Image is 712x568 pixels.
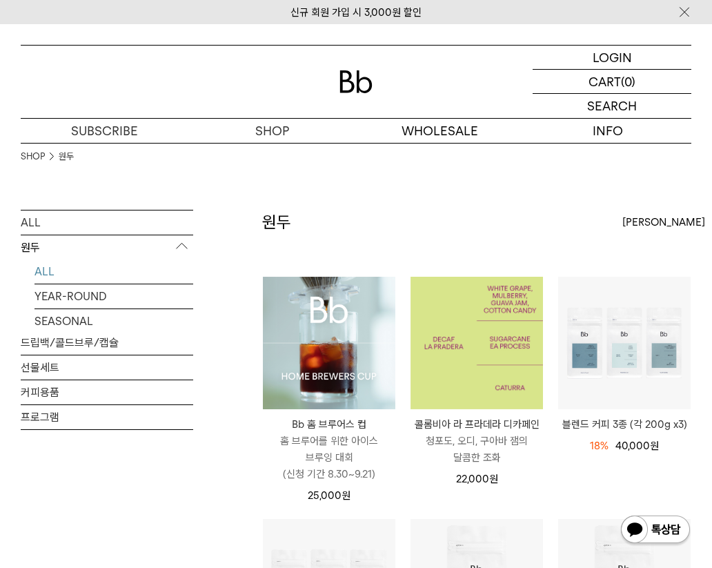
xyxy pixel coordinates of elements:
[411,416,543,433] p: 콜롬비아 라 프라데라 디카페인
[59,150,74,164] a: 원두
[263,277,395,409] img: Bb 홈 브루어스 컵
[290,6,422,19] a: 신규 회원 가입 시 3,000원 할인
[558,277,691,409] img: 블렌드 커피 3종 (각 200g x3)
[533,70,691,94] a: CART (0)
[590,438,609,454] div: 18%
[489,473,498,485] span: 원
[411,433,543,466] p: 청포도, 오디, 구아바 잼의 달콤한 조화
[263,433,395,482] p: 홈 브루어를 위한 아이스 브루잉 대회 (신청 기간 8.30~9.21)
[342,489,350,502] span: 원
[621,70,635,93] p: (0)
[456,473,498,485] span: 22,000
[411,416,543,466] a: 콜롬비아 라 프라데라 디카페인 청포도, 오디, 구아바 잼의 달콤한 조화
[34,284,193,309] a: YEAR-ROUND
[21,119,188,143] a: SUBSCRIBE
[339,70,373,93] img: 로고
[21,210,193,235] a: ALL
[356,119,524,143] p: WHOLESALE
[34,309,193,333] a: SEASONAL
[262,210,291,234] h2: 원두
[21,355,193,380] a: 선물세트
[21,235,193,260] p: 원두
[615,440,659,452] span: 40,000
[558,416,691,433] a: 블렌드 커피 3종 (각 200g x3)
[263,416,395,482] a: Bb 홈 브루어스 컵 홈 브루어를 위한 아이스 브루잉 대회(신청 기간 8.30~9.21)
[21,380,193,404] a: 커피용품
[622,214,705,231] span: [PERSON_NAME]
[593,46,632,69] p: LOGIN
[263,416,395,433] p: Bb 홈 브루어스 컵
[620,514,691,547] img: 카카오톡 채널 1:1 채팅 버튼
[589,70,621,93] p: CART
[21,150,45,164] a: SHOP
[21,405,193,429] a: 프로그램
[411,277,543,409] a: 콜롬비아 라 프라데라 디카페인
[650,440,659,452] span: 원
[587,94,637,118] p: SEARCH
[524,119,691,143] p: INFO
[188,119,356,143] a: SHOP
[21,331,193,355] a: 드립백/콜드브루/캡슐
[533,46,691,70] a: LOGIN
[34,259,193,284] a: ALL
[308,489,350,502] span: 25,000
[411,277,543,409] img: 1000001187_add2_054.jpg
